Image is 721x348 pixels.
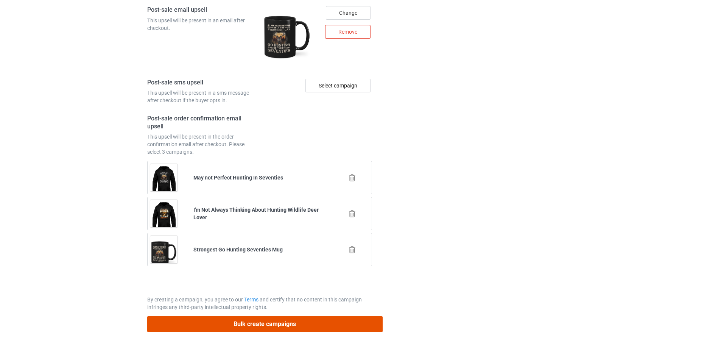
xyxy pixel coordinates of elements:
b: May not Perfect Hunting In Seventies [193,175,283,181]
div: Change [326,6,371,20]
b: I'm Not Always Thinking About Hunting Wildlife Deer Lover [193,207,319,220]
button: Bulk create campaigns [147,316,383,332]
div: This upsell will be present in a sms message after checkout if the buyer opts in. [147,89,257,104]
div: Remove [325,25,371,39]
div: Select campaign [305,79,371,92]
p: By creating a campaign, you agree to our and certify that no content in this campaign infringes a... [147,296,372,311]
img: regular.jpg [262,6,312,68]
h4: Post-sale order confirmation email upsell [147,115,257,130]
h4: Post-sale sms upsell [147,79,257,87]
b: Strongest Go Hunting Seventies Mug [193,247,283,253]
div: This upsell will be present in the order confirmation email after checkout. Please select 3 campa... [147,133,257,156]
h4: Post-sale email upsell [147,6,257,14]
div: This upsell will be present in an email after checkout. [147,17,257,32]
a: Terms [244,297,259,303]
